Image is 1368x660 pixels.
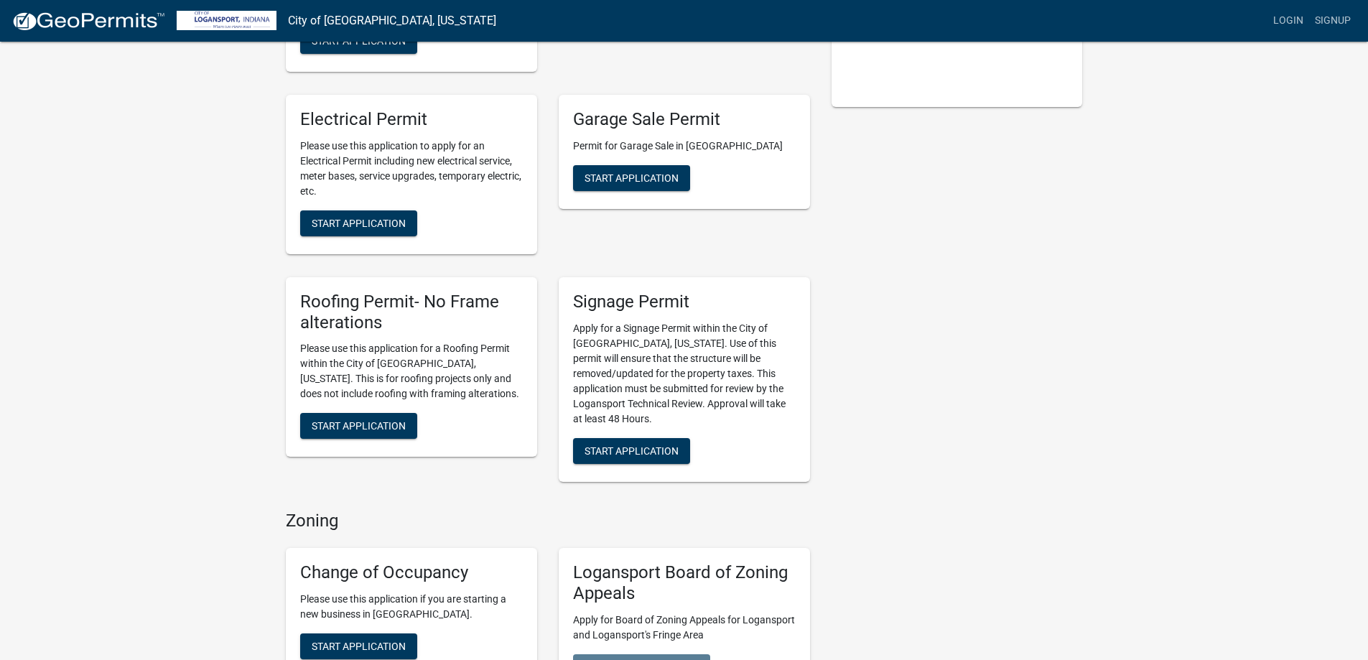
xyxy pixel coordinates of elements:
[1267,7,1309,34] a: Login
[288,9,496,33] a: City of [GEOGRAPHIC_DATA], [US_STATE]
[573,438,690,464] button: Start Application
[573,292,796,312] h5: Signage Permit
[312,217,406,228] span: Start Application
[312,34,406,46] span: Start Application
[300,633,417,659] button: Start Application
[300,341,523,401] p: Please use this application for a Roofing Permit within the City of [GEOGRAPHIC_DATA], [US_STATE]...
[300,139,523,199] p: Please use this application to apply for an Electrical Permit including new electrical service, m...
[312,420,406,432] span: Start Application
[300,109,523,130] h5: Electrical Permit
[585,445,679,456] span: Start Application
[300,28,417,54] button: Start Application
[573,613,796,643] p: Apply for Board of Zoning Appeals for Logansport and Logansport's Fringe Area
[585,172,679,183] span: Start Application
[573,139,796,154] p: Permit for Garage Sale in [GEOGRAPHIC_DATA]
[573,562,796,604] h5: Logansport Board of Zoning Appeals
[286,511,810,531] h4: Zoning
[573,321,796,427] p: Apply for a Signage Permit within the City of [GEOGRAPHIC_DATA], [US_STATE]. Use of this permit w...
[300,292,523,333] h5: Roofing Permit- No Frame alterations
[300,562,523,583] h5: Change of Occupancy
[573,165,690,191] button: Start Application
[300,210,417,236] button: Start Application
[300,413,417,439] button: Start Application
[1309,7,1357,34] a: Signup
[300,592,523,622] p: Please use this application if you are starting a new business in [GEOGRAPHIC_DATA].
[312,641,406,652] span: Start Application
[573,109,796,130] h5: Garage Sale Permit
[177,11,276,30] img: City of Logansport, Indiana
